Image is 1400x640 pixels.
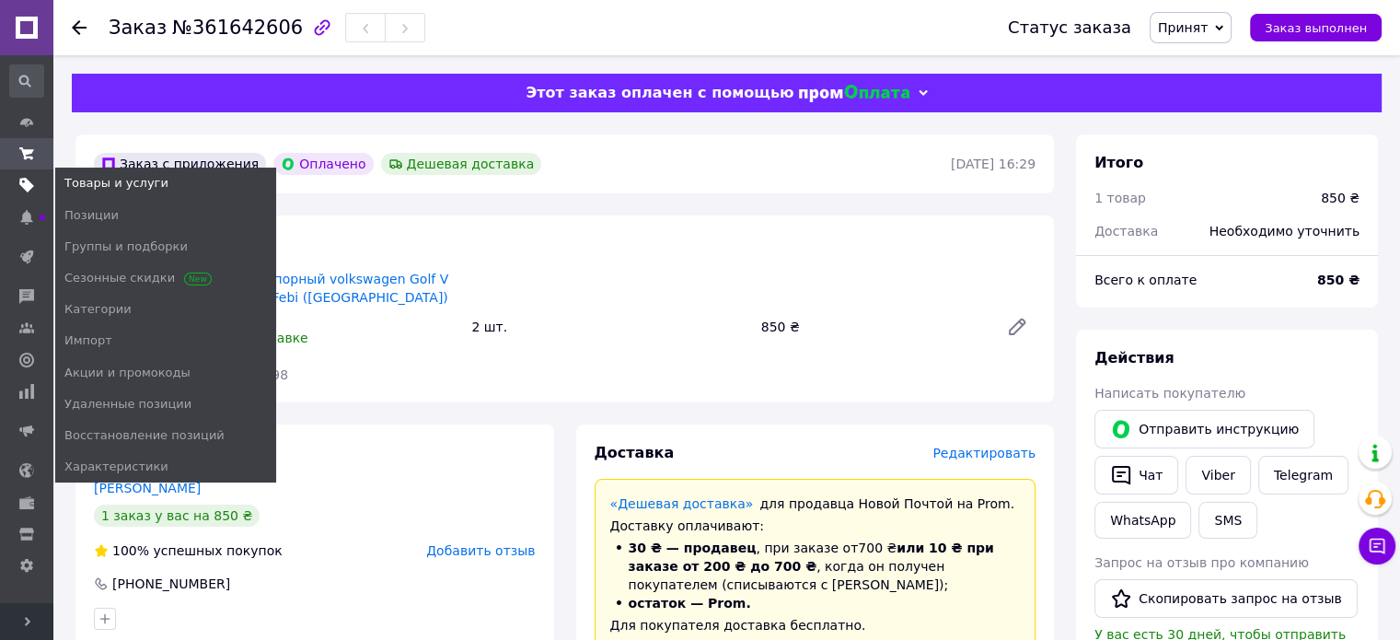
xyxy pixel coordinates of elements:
span: Товары и услуги [64,175,168,192]
a: Импорт [55,325,276,356]
span: Этот заказ оплачен с помощью [526,84,793,101]
button: Отправить инструкцию [1094,410,1314,448]
a: Категории [55,294,276,325]
span: Доставка [595,444,675,461]
span: №361642606 [172,17,303,39]
span: Категории [64,301,132,318]
span: Действия [1094,349,1174,367]
button: Скопировать запрос на отзыв [1094,579,1358,618]
time: [DATE] 16:29 [951,157,1036,171]
a: Сезонные скидки [55,262,276,294]
span: Позиции [64,207,119,224]
span: 1 товар [1094,191,1146,205]
span: остаток — Prom. [629,596,751,611]
a: [PERSON_NAME] [94,481,201,495]
button: Чат с покупателем [1359,528,1395,564]
span: Всего к оплате [1094,273,1197,287]
span: Акции и промокоды [64,365,191,381]
div: 425 ₴ [182,347,457,366]
div: 1 заказ у вас на 850 ₴ [94,505,260,527]
div: Доставку оплачивают: [610,517,1021,535]
b: 850 ₴ [1317,273,1360,287]
div: Статус заказа [1008,18,1131,37]
div: Заказ с приложения [94,153,266,175]
span: Характеристики [64,459,168,475]
span: Заказ выполнен [1265,21,1367,35]
a: WhatsApp [1094,502,1191,539]
div: 850 ₴ [754,314,991,340]
span: Доставка [1094,224,1158,239]
span: Удаленные позиции [64,396,191,413]
span: Сезонные скидки [64,270,207,286]
a: Группы и подборки [55,231,276,262]
div: 2 шт. [464,314,753,340]
a: Характеристики [55,451,276,483]
span: Запрос на отзыв про компанию [1094,555,1309,570]
div: Необходимо уточнить [1198,211,1371,251]
div: Оплачено [273,153,373,175]
span: 30 ₴ — продавец [629,541,757,555]
button: SMS [1198,502,1257,539]
li: , при заказе от 700 ₴ , когда он получен покупателем (списываются с [PERSON_NAME]); [610,539,1021,594]
span: Редактировать [932,446,1036,460]
a: Viber [1186,456,1250,495]
a: Удаленные позиции [55,389,276,420]
div: для продавца Новой Почтой на Prom. [610,495,1021,513]
span: Заказ [109,17,167,39]
span: Добавить отзыв [426,543,535,558]
div: [PHONE_NUMBER] [110,575,232,593]
button: Чат [1094,456,1178,495]
div: успешных покупок [94,541,283,560]
img: evopay logo [799,85,909,102]
span: Восстановление позиций [64,427,225,444]
a: Восстановление позиций [55,420,276,451]
span: Группы и подборки [64,239,188,255]
span: Итого [1094,154,1143,171]
div: 850 ₴ [1321,189,1360,207]
a: Акции и промокоды [55,357,276,389]
span: 100% [112,543,149,558]
div: Вернуться назад [72,18,87,37]
div: Дешевая доставка [381,153,542,175]
a: Подшипник опорный volkswagen Golf V 2003-->2009 Febi ([GEOGRAPHIC_DATA]) 22498 [182,272,448,323]
a: Позиции [55,200,276,231]
span: Написать покупателю [1094,386,1245,401]
span: Принят [1158,20,1208,35]
a: Telegram [1258,456,1348,495]
a: Редактировать [999,308,1036,345]
a: «Дешевая доставка» [610,496,754,511]
span: Импорт [64,332,112,349]
button: Заказ выполнен [1250,14,1382,41]
div: Для покупателя доставка бесплатно. [610,616,1021,634]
